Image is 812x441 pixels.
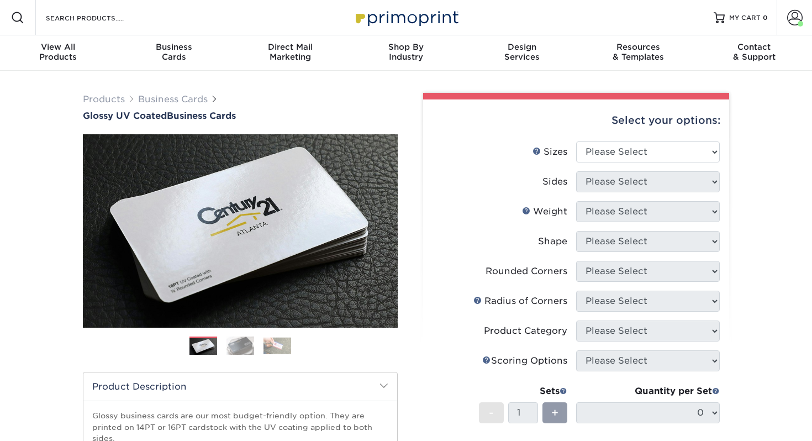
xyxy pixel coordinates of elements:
span: Business [116,42,232,52]
img: Business Cards 01 [189,333,217,360]
div: Weight [522,205,567,218]
span: MY CART [729,13,761,23]
a: Direct MailMarketing [232,35,348,71]
img: Business Cards 02 [226,336,254,355]
span: 0 [763,14,768,22]
span: + [551,405,558,421]
div: Radius of Corners [473,295,567,308]
a: Shop ByIndustry [348,35,464,71]
a: Contact& Support [696,35,812,71]
div: Sides [542,175,567,188]
div: Marketing [232,42,348,62]
div: Industry [348,42,464,62]
div: & Templates [580,42,696,62]
div: Quantity per Set [576,385,720,398]
span: Contact [696,42,812,52]
span: Resources [580,42,696,52]
h2: Product Description [83,372,397,401]
a: Glossy UV CoatedBusiness Cards [83,111,398,121]
img: Primoprint [351,6,461,29]
div: Services [464,42,580,62]
div: Product Category [484,324,567,338]
span: Shop By [348,42,464,52]
div: Scoring Options [482,354,567,368]
a: Products [83,94,125,104]
div: Sets [479,385,567,398]
img: Glossy UV Coated 01 [83,73,398,389]
div: Shape [538,235,567,248]
div: Cards [116,42,232,62]
img: Business Cards 03 [263,337,291,354]
div: Rounded Corners [486,265,567,278]
a: Business Cards [138,94,208,104]
a: BusinessCards [116,35,232,71]
div: Sizes [532,145,567,159]
h1: Business Cards [83,111,398,121]
div: & Support [696,42,812,62]
a: DesignServices [464,35,580,71]
a: Resources& Templates [580,35,696,71]
span: Design [464,42,580,52]
span: Glossy UV Coated [83,111,167,121]
span: - [489,405,494,421]
input: SEARCH PRODUCTS..... [45,11,152,24]
div: Select your options: [432,99,720,141]
span: Direct Mail [232,42,348,52]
